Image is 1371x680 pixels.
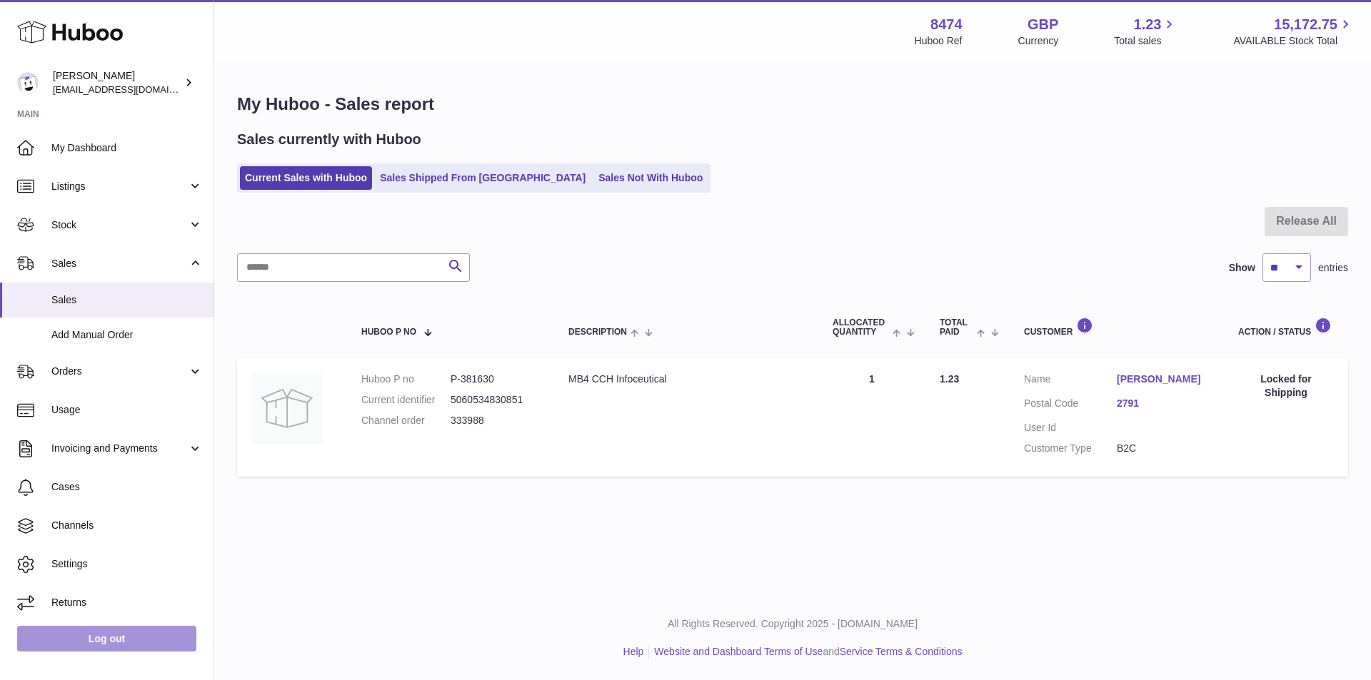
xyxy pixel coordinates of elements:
[361,393,451,407] dt: Current identifier
[251,372,323,444] img: no-photo.jpg
[51,442,188,455] span: Invoicing and Payments
[53,83,210,95] span: [EMAIL_ADDRESS][DOMAIN_NAME]
[375,166,591,190] a: Sales Shipped From [GEOGRAPHIC_DATA]
[1117,372,1210,386] a: [PERSON_NAME]
[1028,15,1058,34] strong: GBP
[1274,15,1337,34] span: 15,172.75
[226,617,1360,631] p: All Rights Reserved. Copyright 2025 - [DOMAIN_NAME]
[451,414,540,427] dd: 333988
[818,358,925,477] td: 1
[361,372,451,386] dt: Huboo P no
[1114,15,1177,48] a: 1.23 Total sales
[623,646,644,657] a: Help
[237,93,1348,116] h1: My Huboo - Sales report
[915,34,963,48] div: Huboo Ref
[1238,372,1334,400] div: Locked for Shipping
[833,318,889,337] span: ALLOCATED Quantity
[240,166,372,190] a: Current Sales with Huboo
[568,372,804,386] div: MB4 CCH Infoceutical
[1117,397,1210,410] a: 2791
[51,403,203,417] span: Usage
[1318,261,1348,275] span: entries
[940,373,959,385] span: 1.23
[1233,15,1354,48] a: 15,172.75 AVAILABLE Stock Total
[17,626,196,651] a: Log out
[51,257,188,270] span: Sales
[940,318,973,337] span: Total paid
[361,328,416,337] span: Huboo P no
[840,646,963,657] a: Service Terms & Conditions
[1233,34,1354,48] span: AVAILABLE Stock Total
[17,72,39,93] img: orders@neshealth.com
[1024,421,1117,435] dt: User Id
[654,646,823,657] a: Website and Dashboard Terms of Use
[1024,372,1117,390] dt: Name
[1238,318,1334,337] div: Action / Status
[51,557,203,571] span: Settings
[593,166,708,190] a: Sales Not With Huboo
[1024,442,1117,455] dt: Customer Type
[1018,34,1059,48] div: Currency
[51,328,203,342] span: Add Manual Order
[568,328,627,337] span: Description
[51,293,203,307] span: Sales
[1117,442,1210,455] dd: B2C
[53,69,181,96] div: [PERSON_NAME]
[1114,34,1177,48] span: Total sales
[451,393,540,407] dd: 5060534830851
[361,414,451,427] dt: Channel order
[1024,397,1117,414] dt: Postal Code
[51,596,203,609] span: Returns
[1229,261,1255,275] label: Show
[649,645,962,659] li: and
[237,130,421,149] h2: Sales currently with Huboo
[51,365,188,378] span: Orders
[51,180,188,193] span: Listings
[1134,15,1162,34] span: 1.23
[51,519,203,532] span: Channels
[51,141,203,155] span: My Dashboard
[51,218,188,232] span: Stock
[1024,318,1210,337] div: Customer
[51,480,203,494] span: Cases
[451,372,540,386] dd: P-381630
[930,15,963,34] strong: 8474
